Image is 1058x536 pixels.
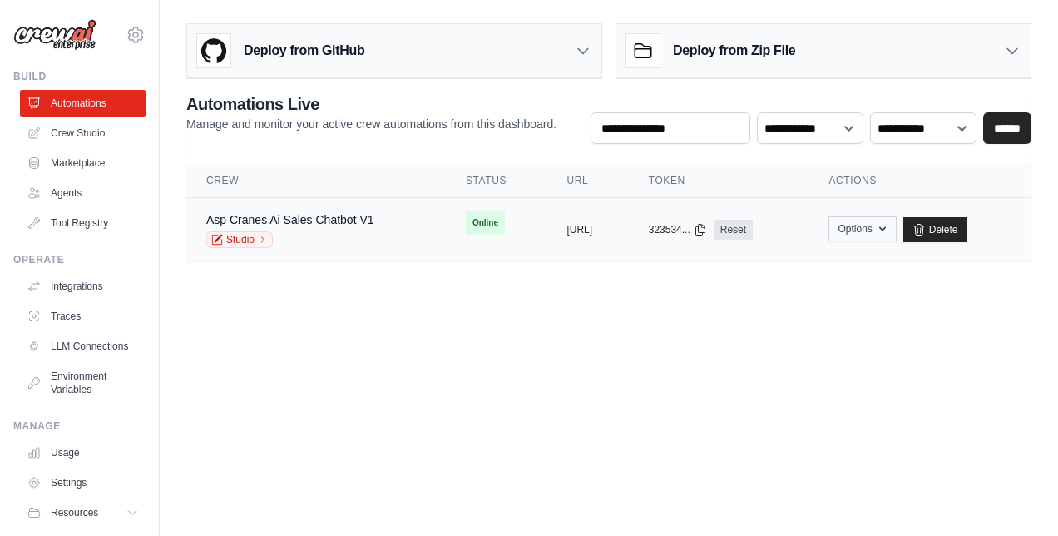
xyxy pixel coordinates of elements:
[186,92,556,116] h2: Automations Live
[546,164,628,198] th: URL
[13,19,96,51] img: Logo
[828,216,896,241] button: Options
[20,333,146,360] a: LLM Connections
[20,363,146,403] a: Environment Variables
[20,180,146,206] a: Agents
[13,70,146,83] div: Build
[20,120,146,146] a: Crew Studio
[197,34,230,67] img: GitHub Logo
[20,90,146,117] a: Automations
[13,253,146,266] div: Operate
[206,213,374,226] a: Asp Cranes Ai Sales Chatbot V1
[20,210,146,236] a: Tool Registry
[20,273,146,300] a: Integrations
[13,419,146,433] div: Manage
[20,439,146,466] a: Usage
[903,217,967,242] a: Delete
[446,164,546,198] th: Status
[649,223,707,236] button: 323534...
[186,116,556,132] p: Manage and monitor your active crew automations from this dashboard.
[20,303,146,330] a: Traces
[466,211,505,235] span: Online
[808,164,1031,198] th: Actions
[51,506,98,519] span: Resources
[629,164,809,198] th: Token
[186,164,446,198] th: Crew
[20,499,146,526] button: Resources
[714,220,753,240] a: Reset
[673,41,795,61] h3: Deploy from Zip File
[244,41,364,61] h3: Deploy from GitHub
[20,150,146,176] a: Marketplace
[206,231,273,248] a: Studio
[20,469,146,496] a: Settings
